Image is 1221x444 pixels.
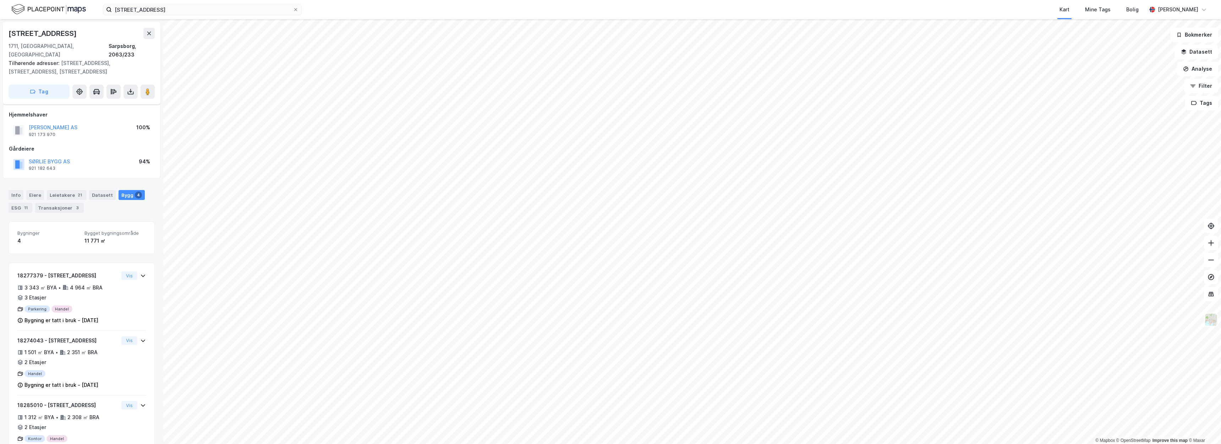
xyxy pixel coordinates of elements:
div: 18277379 - [STREET_ADDRESS] [17,271,119,280]
button: Tag [9,85,70,99]
div: ESG [9,203,32,213]
div: • [56,415,59,420]
div: • [55,350,58,355]
div: Mine Tags [1085,5,1111,14]
div: 921 182 643 [29,166,55,171]
img: logo.f888ab2527a4732fd821a326f86c7f29.svg [11,3,86,16]
div: Bygning er tatt i bruk - [DATE] [24,381,98,389]
div: 3 343 ㎡ BYA [24,283,57,292]
a: OpenStreetMap [1116,438,1151,443]
div: Kart [1060,5,1069,14]
input: Søk på adresse, matrikkel, gårdeiere, leietakere eller personer [112,4,293,15]
button: Vis [121,336,137,345]
a: Improve this map [1152,438,1188,443]
div: 94% [139,157,150,166]
div: 1711, [GEOGRAPHIC_DATA], [GEOGRAPHIC_DATA] [9,42,109,59]
div: 21 [76,191,83,199]
button: Tags [1185,96,1218,110]
div: 18274043 - [STREET_ADDRESS] [17,336,119,345]
img: Z [1204,313,1218,326]
div: 100% [136,123,150,132]
iframe: Chat Widget [1186,410,1221,444]
div: 11 771 ㎡ [84,237,146,245]
div: [STREET_ADDRESS] [9,28,78,39]
div: 2 Etasjer [24,423,46,432]
span: Bygget bygningsområde [84,230,146,236]
div: 4 [17,237,79,245]
button: Vis [121,401,137,410]
div: Info [9,190,23,200]
div: Kontrollprogram for chat [1186,410,1221,444]
span: Tilhørende adresser: [9,60,61,66]
a: Mapbox [1095,438,1115,443]
div: 3 Etasjer [24,293,46,302]
div: Leietakere [47,190,86,200]
div: Bygning er tatt i bruk - [DATE] [24,316,98,325]
div: Eiere [26,190,44,200]
span: Bygninger [17,230,79,236]
div: 2 308 ㎡ BRA [67,413,99,422]
div: Datasett [89,190,116,200]
button: Datasett [1175,45,1218,59]
div: Transaksjoner [35,203,84,213]
button: Bokmerker [1170,28,1218,42]
div: 4 964 ㎡ BRA [70,283,103,292]
div: 2 351 ㎡ BRA [67,348,98,357]
div: • [58,285,61,291]
div: 2 Etasjer [24,358,46,367]
div: 1 501 ㎡ BYA [24,348,54,357]
div: 921 173 970 [29,132,55,137]
div: [PERSON_NAME] [1158,5,1198,14]
div: Sarpsborg, 2063/233 [109,42,155,59]
div: [STREET_ADDRESS], [STREET_ADDRESS], [STREET_ADDRESS] [9,59,149,76]
div: 11 [22,204,29,211]
div: 3 [74,204,81,211]
div: 18285010 - [STREET_ADDRESS] [17,401,119,410]
div: Bolig [1126,5,1139,14]
div: 1 312 ㎡ BYA [24,413,54,422]
div: Gårdeiere [9,145,154,153]
button: Analyse [1177,62,1218,76]
div: 4 [135,191,142,199]
div: Hjemmelshaver [9,110,154,119]
div: Bygg [119,190,145,200]
button: Filter [1184,79,1218,93]
button: Vis [121,271,137,280]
